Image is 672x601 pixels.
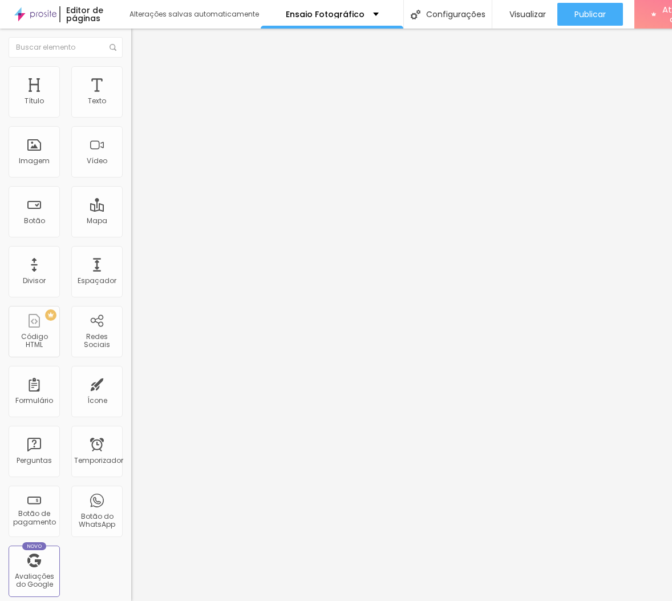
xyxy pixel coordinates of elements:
[25,96,44,106] font: Título
[19,156,50,166] font: Imagem
[9,37,123,58] input: Buscar elemento
[509,9,546,20] font: Visualizar
[66,5,103,24] font: Editor de páginas
[13,509,56,526] font: Botão de pagamento
[87,216,107,225] font: Mapa
[15,571,54,589] font: Avaliações do Google
[426,9,485,20] font: Configurações
[74,455,123,465] font: Temporizador
[27,543,42,550] font: Novo
[574,9,606,20] font: Publicar
[87,396,107,405] font: Ícone
[24,216,45,225] font: Botão
[286,9,365,20] font: Ensaio Fotográfico
[492,3,557,26] button: Visualizar
[79,511,115,529] font: Botão do WhatsApp
[110,44,116,51] img: Ícone
[129,9,259,19] font: Alterações salvas automaticamente
[411,10,420,19] img: Ícone
[23,276,46,285] font: Divisor
[78,276,116,285] font: Espaçador
[21,332,48,349] font: Código HTML
[87,156,107,166] font: Vídeo
[17,455,52,465] font: Perguntas
[84,332,110,349] font: Redes Sociais
[15,396,53,405] font: Formulário
[88,96,106,106] font: Texto
[557,3,623,26] button: Publicar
